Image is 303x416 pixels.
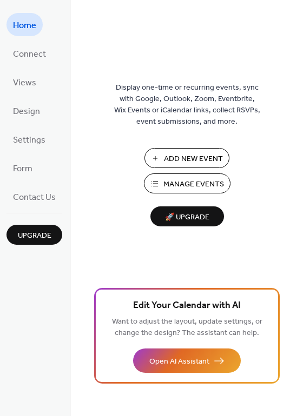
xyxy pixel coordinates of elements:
[6,13,43,36] a: Home
[114,82,260,128] span: Display one-time or recurring events, sync with Google, Outlook, Zoom, Eventbrite, Wix Events or ...
[6,225,62,245] button: Upgrade
[6,70,43,93] a: Views
[13,17,36,34] span: Home
[150,206,224,226] button: 🚀 Upgrade
[18,230,51,241] span: Upgrade
[144,173,230,193] button: Manage Events
[13,132,45,149] span: Settings
[133,298,241,313] span: Edit Your Calendar with AI
[13,75,36,91] span: Views
[157,210,218,225] span: 🚀 Upgrade
[163,179,224,190] span: Manage Events
[6,156,39,179] a: Form
[13,46,46,63] span: Connect
[6,128,52,151] a: Settings
[133,348,241,373] button: Open AI Assistant
[13,160,32,177] span: Form
[6,42,52,65] a: Connect
[164,153,223,165] span: Add New Event
[112,314,262,340] span: Want to adjust the layout, update settings, or change the design? The assistant can help.
[6,185,62,208] a: Contact Us
[149,356,209,367] span: Open AI Assistant
[13,103,40,120] span: Design
[144,148,229,168] button: Add New Event
[13,189,56,206] span: Contact Us
[6,99,47,122] a: Design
